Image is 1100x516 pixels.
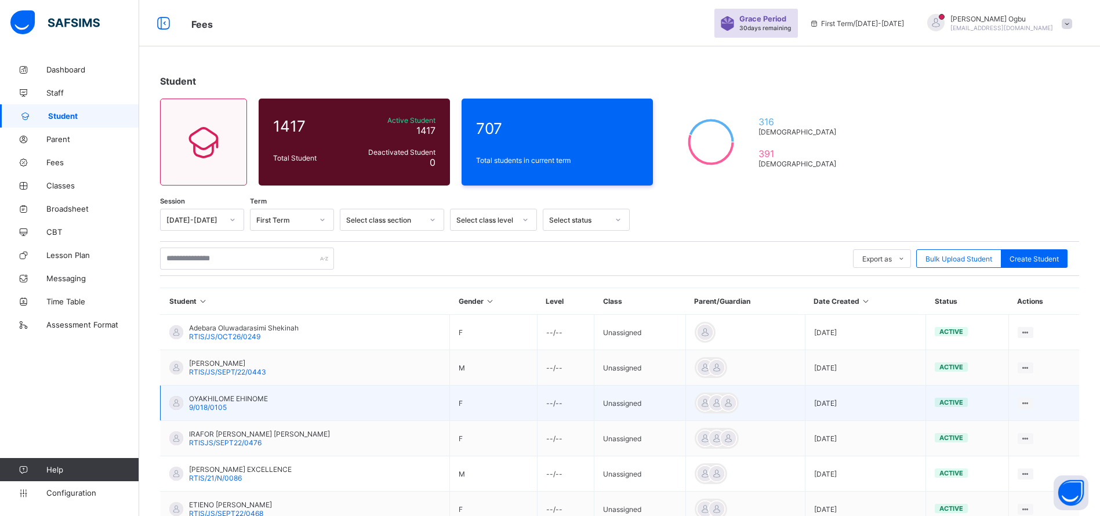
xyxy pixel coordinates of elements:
span: Parent [46,135,139,144]
button: Open asap [1054,475,1088,510]
i: Sort in Ascending Order [861,297,871,306]
th: Date Created [805,288,926,315]
td: Unassigned [594,350,685,386]
span: 316 [758,116,841,128]
span: active [939,469,963,477]
span: Active Student [353,116,435,125]
span: [PERSON_NAME] [189,359,266,368]
span: CBT [46,227,139,237]
span: Staff [46,88,139,97]
span: [DEMOGRAPHIC_DATA] [758,159,841,168]
th: Parent/Guardian [685,288,805,315]
span: Messaging [46,274,139,283]
span: Fees [191,19,213,30]
span: active [939,398,963,406]
span: [DEMOGRAPHIC_DATA] [758,128,841,136]
span: Fees [46,158,139,167]
span: Adebara Oluwadarasimi Shekinah [189,324,299,332]
td: --/-- [537,456,594,492]
td: Unassigned [594,456,685,492]
span: Session [160,197,185,205]
div: Select class section [346,216,423,224]
span: active [939,434,963,442]
div: Total Student [270,151,350,165]
span: RTIS/JS/SEPT/22/0443 [189,368,266,376]
span: [PERSON_NAME] Ogbu [950,14,1053,23]
td: Unassigned [594,315,685,350]
span: Dashboard [46,65,139,74]
div: First Term [256,216,313,224]
td: --/-- [537,350,594,386]
span: IRAFOR [PERSON_NAME] [PERSON_NAME] [189,430,330,438]
span: RTIS/21/N/0086 [189,474,242,482]
th: Level [537,288,594,315]
th: Actions [1008,288,1079,315]
span: RTIS/JS/OCT26/0249 [189,332,260,341]
div: Select class level [456,216,515,224]
td: M [450,350,537,386]
span: active [939,363,963,371]
span: 391 [758,148,841,159]
td: --/-- [537,386,594,421]
th: Status [926,288,1009,315]
td: [DATE] [805,315,926,350]
span: Term [250,197,267,205]
span: active [939,504,963,513]
span: Time Table [46,297,139,306]
span: Configuration [46,488,139,497]
th: Student [161,288,450,315]
span: 707 [476,119,638,137]
td: M [450,456,537,492]
td: --/-- [537,421,594,456]
td: [DATE] [805,456,926,492]
span: active [939,328,963,336]
span: 9/018/0105 [189,403,227,412]
span: RTISJS/SEPT22/0476 [189,438,262,447]
th: Class [594,288,685,315]
span: [EMAIL_ADDRESS][DOMAIN_NAME] [950,24,1053,31]
i: Sort in Ascending Order [485,297,495,306]
i: Sort in Ascending Order [198,297,208,306]
span: Lesson Plan [46,250,139,260]
span: Student [160,75,196,87]
span: Student [48,111,139,121]
span: ETIENO [PERSON_NAME] [189,500,272,509]
span: Deactivated Student [353,148,435,157]
span: 1417 [273,117,347,135]
span: Bulk Upload Student [925,255,992,263]
span: Assessment Format [46,320,139,329]
div: Select status [549,216,608,224]
div: [DATE]-[DATE] [166,216,223,224]
span: Grace Period [739,14,786,23]
td: F [450,421,537,456]
span: [PERSON_NAME] EXCELLENCE [189,465,292,474]
span: Broadsheet [46,204,139,213]
span: OYAKHILOME EHINOME [189,394,268,403]
img: sticker-purple.71386a28dfed39d6af7621340158ba97.svg [720,16,735,31]
th: Gender [450,288,537,315]
td: [DATE] [805,386,926,421]
td: Unassigned [594,421,685,456]
td: --/-- [537,315,594,350]
span: session/term information [809,19,904,28]
span: Export as [862,255,892,263]
span: Total students in current term [476,156,638,165]
td: [DATE] [805,421,926,456]
span: 0 [430,157,435,168]
td: F [450,386,537,421]
td: Unassigned [594,386,685,421]
td: [DATE] [805,350,926,386]
span: 1417 [416,125,435,136]
td: F [450,315,537,350]
div: AnnOgbu [916,14,1078,33]
span: Create Student [1010,255,1059,263]
span: 30 days remaining [739,24,791,31]
span: Classes [46,181,139,190]
img: safsims [10,10,100,35]
span: Help [46,465,139,474]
